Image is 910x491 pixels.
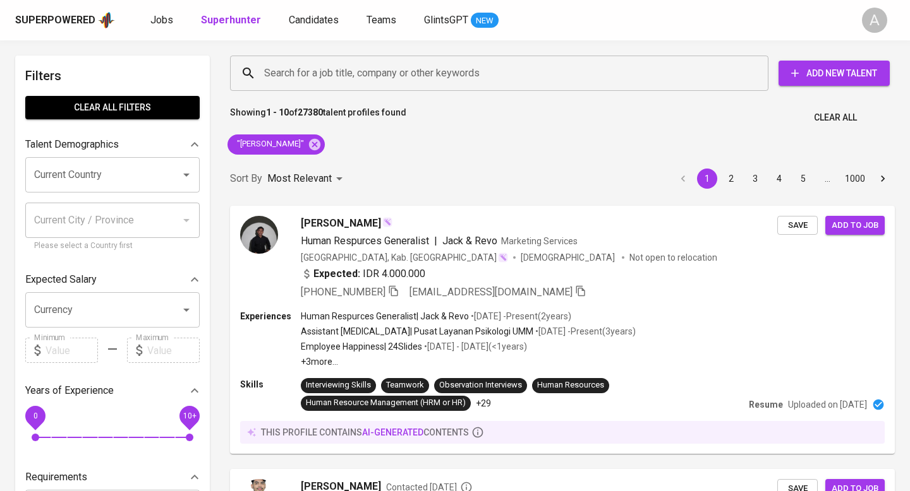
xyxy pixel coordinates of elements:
[227,134,325,155] div: "[PERSON_NAME]"
[362,427,423,437] span: AI-generated
[841,169,869,189] button: Go to page 1000
[386,379,424,391] div: Teamwork
[789,66,880,81] span: Add New Talent
[15,11,115,30] a: Superpoweredapp logo
[749,398,783,411] p: Resume
[25,137,119,152] p: Talent Demographics
[25,132,200,157] div: Talent Demographics
[442,235,497,247] span: Jack & Revo
[230,171,262,186] p: Sort By
[183,411,196,420] span: 10+
[521,251,617,264] span: [DEMOGRAPHIC_DATA]
[862,8,887,33] div: A
[301,355,636,368] p: +3 more ...
[178,166,195,184] button: Open
[201,13,264,28] a: Superhunter
[301,286,385,298] span: [PHONE_NUMBER]
[422,340,527,353] p: • [DATE] - [DATE] ( <1 years )
[779,61,890,86] button: Add New Talent
[201,14,261,26] b: Superhunter
[35,100,190,115] span: Clear All filters
[301,310,469,322] p: Human Respurces Generalist | Jack & Revo
[306,397,466,409] div: Human Resource Management (HRM or HR)
[629,251,717,264] p: Not open to relocation
[769,169,789,189] button: Go to page 4
[671,169,895,189] nav: pagination navigation
[745,169,765,189] button: Go to page 3
[301,340,422,353] p: Employee Happiness | 24Slides
[537,379,604,391] div: Human Resources
[147,338,200,363] input: Value
[793,169,813,189] button: Go to page 5
[424,14,468,26] span: GlintsGPT
[832,218,878,233] span: Add to job
[25,470,87,485] p: Requirements
[240,378,301,391] p: Skills
[533,325,636,338] p: • [DATE] - Present ( 3 years )
[301,216,381,231] span: [PERSON_NAME]
[289,14,339,26] span: Candidates
[25,96,200,119] button: Clear All filters
[34,240,191,252] p: Please select a Country first
[25,272,97,287] p: Expected Salary
[267,167,347,191] div: Most Relevant
[498,252,508,263] img: magic_wand.svg
[150,14,173,26] span: Jobs
[784,218,811,233] span: Save
[98,11,115,30] img: app logo
[777,216,818,235] button: Save
[150,13,176,28] a: Jobs
[298,107,323,117] b: 27380
[301,266,425,281] div: IDR 4.000.000
[382,217,392,227] img: magic_wand.svg
[240,216,278,254] img: cbf5dc14704d5e0dc08685a63cee0a00.jpg
[261,426,469,439] p: this profile contains contents
[409,286,573,298] span: [EMAIL_ADDRESS][DOMAIN_NAME]
[25,383,114,398] p: Years of Experience
[230,106,406,129] p: Showing of talent profiles found
[809,106,862,129] button: Clear All
[439,379,522,391] div: Observation Interviews
[814,110,857,126] span: Clear All
[178,301,195,319] button: Open
[230,206,895,454] a: [PERSON_NAME]Human Respurces Generalist|Jack & RevoMarketing Services[GEOGRAPHIC_DATA], Kab. [GEO...
[469,310,571,322] p: • [DATE] - Present ( 2 years )
[240,310,301,322] p: Experiences
[825,216,885,235] button: Add to job
[434,234,437,249] span: |
[25,66,200,86] h6: Filters
[367,13,399,28] a: Teams
[33,411,37,420] span: 0
[788,398,867,411] p: Uploaded on [DATE]
[25,267,200,292] div: Expected Salary
[817,172,837,185] div: …
[45,338,98,363] input: Value
[471,15,499,27] span: NEW
[227,138,312,150] span: "[PERSON_NAME]"
[313,266,360,281] b: Expected:
[25,378,200,403] div: Years of Experience
[301,251,508,264] div: [GEOGRAPHIC_DATA], Kab. [GEOGRAPHIC_DATA]
[15,13,95,28] div: Superpowered
[721,169,741,189] button: Go to page 2
[301,235,429,247] span: Human Respurces Generalist
[424,13,499,28] a: GlintsGPT NEW
[301,325,533,338] p: Assistant [MEDICAL_DATA] | Pusat Layanan Psikologi UMM
[367,14,396,26] span: Teams
[697,169,717,189] button: page 1
[267,171,332,186] p: Most Relevant
[266,107,289,117] b: 1 - 10
[306,379,371,391] div: Interviewing Skills
[25,464,200,490] div: Requirements
[501,236,578,246] span: Marketing Services
[873,169,893,189] button: Go to next page
[476,397,491,410] p: +29
[289,13,341,28] a: Candidates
